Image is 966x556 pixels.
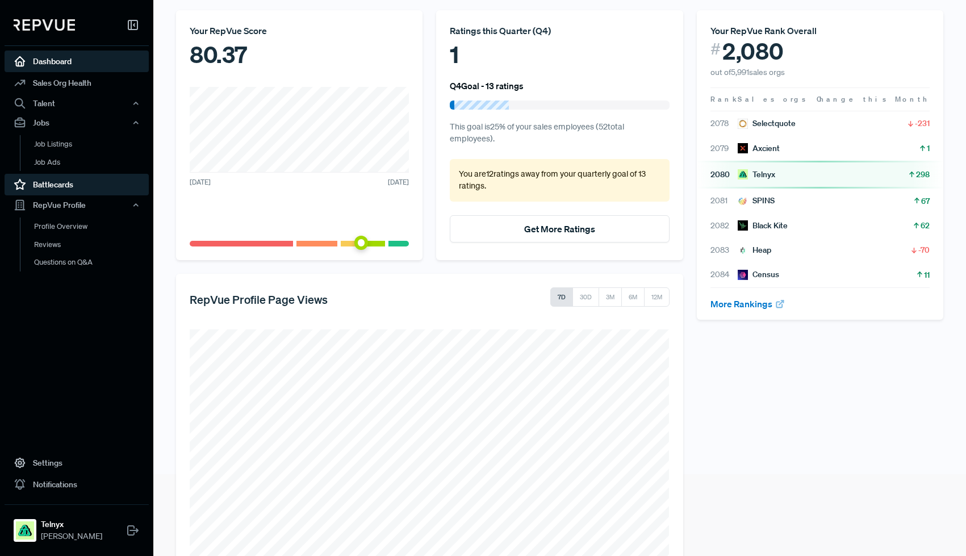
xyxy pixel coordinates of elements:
p: This goal is 25 % of your sales employees ( 52 total employees). [450,121,669,145]
span: 2078 [710,118,738,129]
span: 2079 [710,143,738,154]
span: Rank [710,94,738,104]
div: Telnyx [738,169,775,181]
div: Ratings this Quarter ( Q4 ) [450,24,669,37]
div: SPINS [738,195,775,207]
img: SPINS [738,196,748,206]
span: 2083 [710,244,738,256]
button: Jobs [5,113,149,132]
span: 2082 [710,220,738,232]
a: More Rankings [710,298,785,310]
span: 62 [921,220,930,231]
a: Job Listings [20,135,164,153]
div: 80.37 [190,37,409,72]
span: Change this Month [817,94,930,104]
span: -231 [915,118,930,129]
span: 298 [916,169,930,180]
a: Settings [5,452,149,474]
img: Selectquote [738,119,748,129]
img: Census [738,270,748,280]
a: Battlecards [5,174,149,195]
a: Dashboard [5,51,149,72]
div: Heap [738,244,771,256]
span: out of 5,991 sales orgs [710,67,785,77]
div: 1 [450,37,669,72]
div: Selectquote [738,118,796,129]
span: 2081 [710,195,738,207]
a: Sales Org Health [5,72,149,94]
div: Black Kite [738,220,788,232]
strong: Telnyx [41,519,102,530]
div: Axcient [738,143,780,154]
span: -70 [918,244,930,256]
span: [PERSON_NAME] [41,530,102,542]
img: Telnyx [738,169,748,179]
a: TelnyxTelnyx[PERSON_NAME] [5,504,149,547]
span: 2084 [710,269,738,281]
a: Questions on Q&A [20,253,164,271]
span: 11 [924,269,930,281]
span: 1 [927,143,930,154]
h5: RepVue Profile Page Views [190,292,328,306]
a: Job Ads [20,153,164,172]
p: You are 12 ratings away from your quarterly goal of 13 ratings . [459,168,660,193]
button: RepVue Profile [5,195,149,215]
span: 67 [921,195,930,207]
span: 2080 [710,169,738,181]
img: Axcient [738,143,748,153]
div: Your RepVue Score [190,24,409,37]
img: RepVue [14,19,75,31]
button: Talent [5,94,149,113]
a: Profile Overview [20,218,164,236]
button: 30D [572,287,599,307]
div: Census [738,269,779,281]
span: [DATE] [190,177,211,187]
button: 7D [550,287,573,307]
span: # [710,37,721,61]
button: Get More Ratings [450,215,669,243]
span: Your RepVue Rank Overall [710,25,817,36]
img: Telnyx [16,521,34,540]
span: [DATE] [388,177,409,187]
button: 6M [621,287,645,307]
a: Reviews [20,236,164,254]
span: 2,080 [722,37,784,65]
a: Notifications [5,474,149,495]
button: 3M [599,287,622,307]
h6: Q4 Goal - 13 ratings [450,81,524,91]
button: 12M [644,287,670,307]
img: Heap [738,245,748,256]
img: Black Kite [738,220,748,231]
span: Sales orgs [738,94,808,104]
